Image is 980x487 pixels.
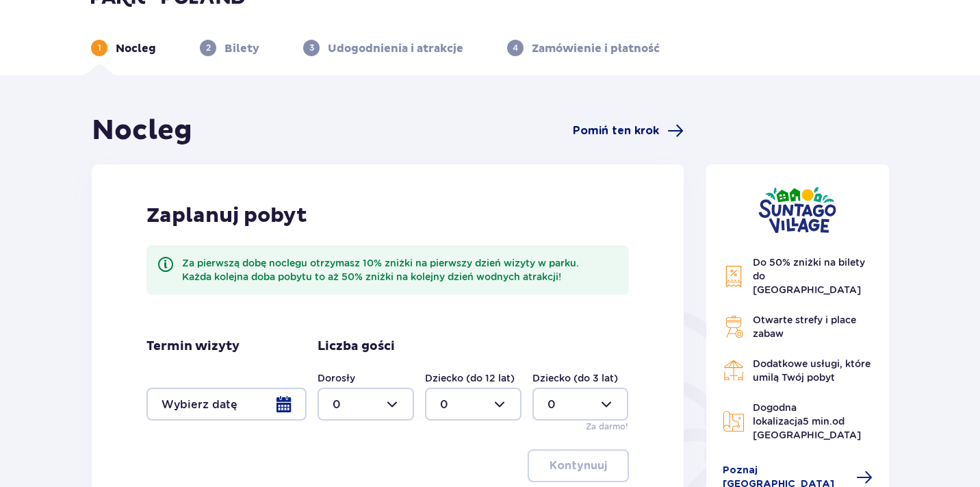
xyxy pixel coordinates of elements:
div: Za pierwszą dobę noclegu otrzymasz 10% zniżki na pierwszy dzień wizyty w parku. Każda kolejna dob... [182,256,618,284]
p: Liczba gości [318,338,395,355]
p: Bilety [224,41,259,56]
p: Udogodnienia i atrakcje [328,41,463,56]
p: 1 [98,42,101,54]
label: Dorosły [318,371,355,385]
span: 5 min. [803,416,832,427]
p: Za darmo! [586,421,628,433]
img: Restaurant Icon [723,360,745,382]
a: Pomiń ten krok [573,123,684,139]
label: Dziecko (do 3 lat) [532,371,618,385]
img: Discount Icon [723,265,745,288]
span: Dodatkowe usługi, które umilą Twój pobyt [753,358,871,383]
p: Termin wizyty [146,338,240,355]
button: Kontynuuj [528,449,629,482]
span: Dogodna lokalizacja od [GEOGRAPHIC_DATA] [753,402,861,440]
h1: Nocleg [92,114,192,148]
p: 2 [206,42,211,54]
span: Otwarte strefy i place zabaw [753,314,856,339]
img: Map Icon [723,410,745,432]
span: Pomiń ten krok [573,123,659,138]
p: Nocleg [116,41,156,56]
p: Zaplanuj pobyt [146,203,307,229]
label: Dziecko (do 12 lat) [425,371,515,385]
img: Grill Icon [723,316,745,338]
img: Suntago Village [758,186,836,234]
p: 4 [513,42,518,54]
p: Kontynuuj [550,458,607,473]
span: Do 50% zniżki na bilety do [GEOGRAPHIC_DATA] [753,257,865,295]
p: Zamówienie i płatność [532,41,660,56]
p: 3 [309,42,314,54]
